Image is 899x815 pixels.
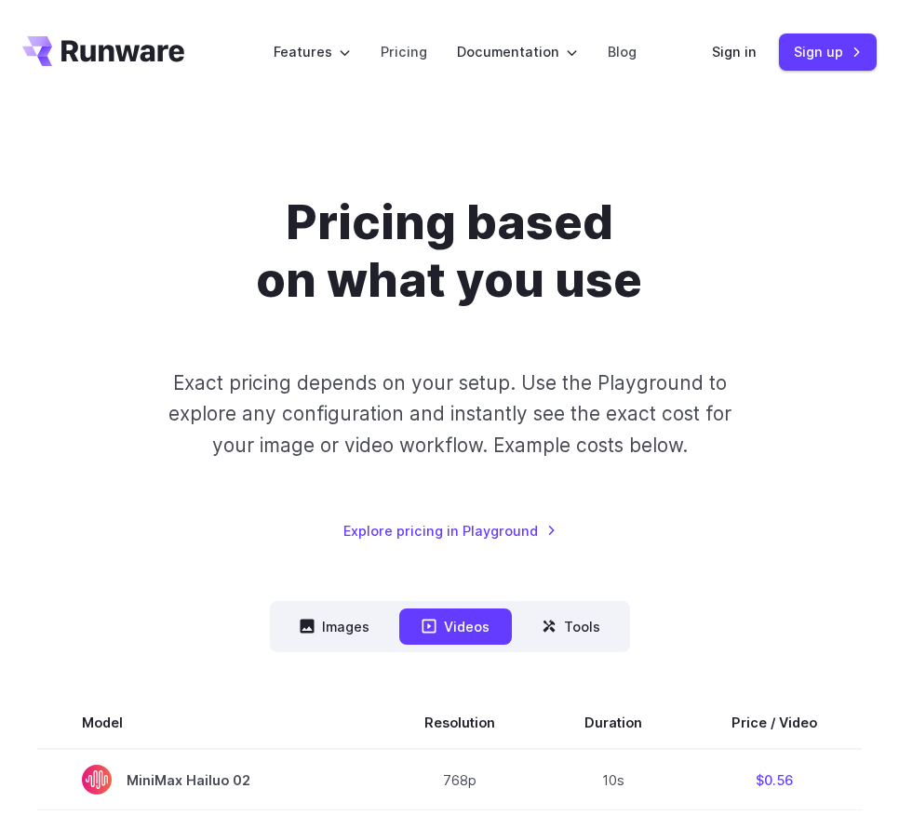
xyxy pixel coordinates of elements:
[274,41,351,62] label: Features
[712,41,757,62] a: Sign in
[779,33,877,70] a: Sign up
[380,749,540,810] td: 768p
[37,697,380,749] th: Model
[108,194,791,308] h1: Pricing based on what you use
[380,697,540,749] th: Resolution
[399,608,512,645] button: Videos
[608,41,637,62] a: Blog
[82,765,335,795] span: MiniMax Hailuo 02
[540,697,687,749] th: Duration
[687,749,862,810] td: $0.56
[687,697,862,749] th: Price / Video
[343,520,557,541] a: Explore pricing in Playground
[277,608,392,645] button: Images
[22,36,184,66] a: Go to /
[540,749,687,810] td: 10s
[151,367,749,461] p: Exact pricing depends on your setup. Use the Playground to explore any configuration and instantl...
[457,41,578,62] label: Documentation
[519,608,623,645] button: Tools
[381,41,427,62] a: Pricing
